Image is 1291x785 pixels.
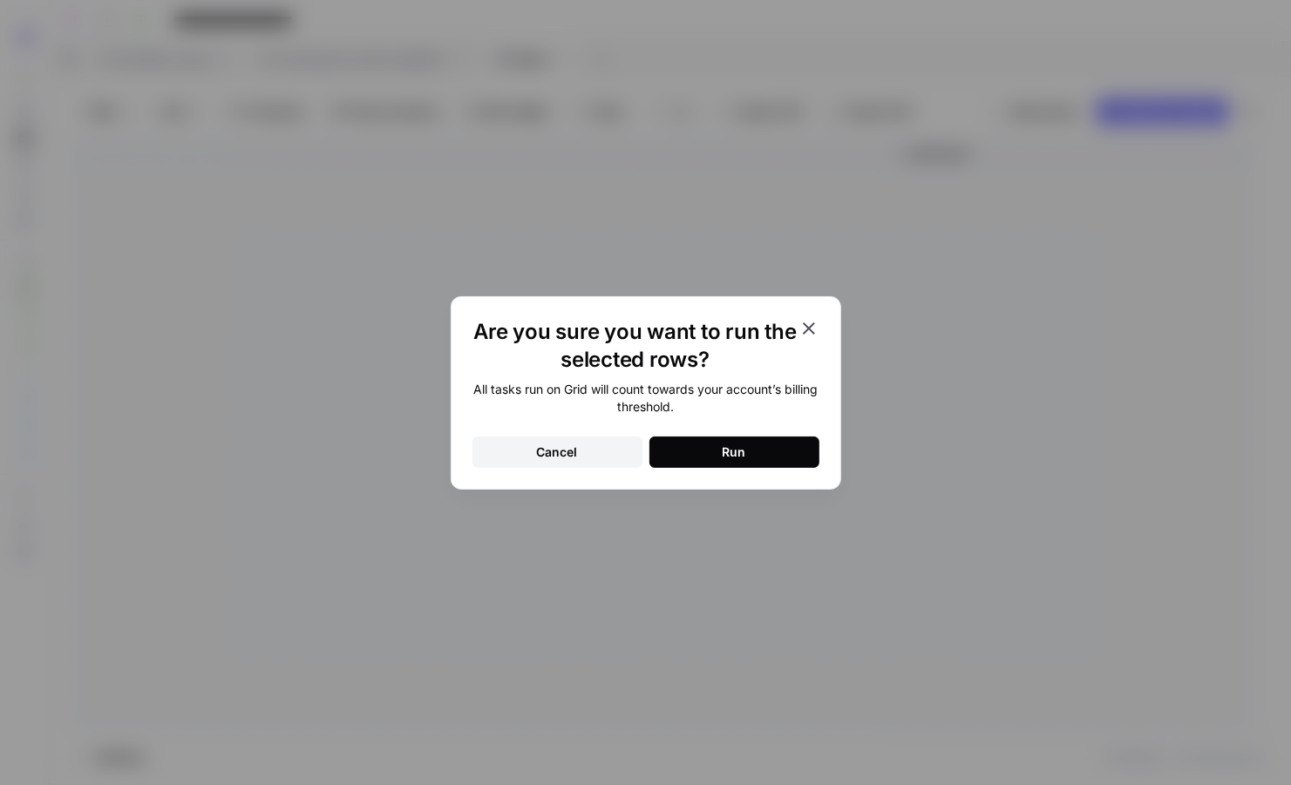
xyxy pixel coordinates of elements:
button: Run [649,436,819,468]
div: Cancel [537,443,578,461]
div: All tasks run on Grid will count towards your account’s billing threshold. [472,381,819,416]
div: Run [723,443,746,461]
h1: Are you sure you want to run the selected rows? [472,318,798,374]
button: Cancel [472,436,642,468]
